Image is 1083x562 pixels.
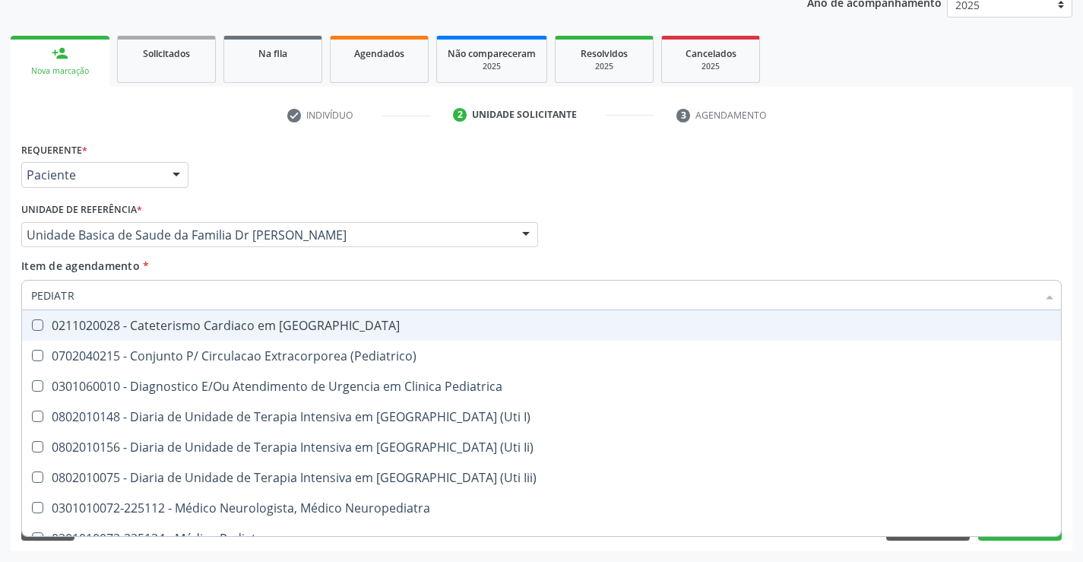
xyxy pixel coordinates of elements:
[21,259,140,273] span: Item de agendamento
[31,472,1052,484] div: 0802010075 - Diaria de Unidade de Terapia Intensiva em [GEOGRAPHIC_DATA] (Uti Iii)
[673,61,749,72] div: 2025
[448,47,536,60] span: Não compareceram
[31,280,1037,310] input: Buscar por procedimentos
[21,65,99,77] div: Nova marcação
[27,227,507,243] span: Unidade Basica de Saude da Familia Dr [PERSON_NAME]
[31,380,1052,392] div: 0301060010 - Diagnostico E/Ou Atendimento de Urgencia em Clinica Pediatrica
[31,411,1052,423] div: 0802010148 - Diaria de Unidade de Terapia Intensiva em [GEOGRAPHIC_DATA] (Uti I)
[31,319,1052,332] div: 0211020028 - Cateterismo Cardiaco em [GEOGRAPHIC_DATA]
[27,167,157,183] span: Paciente
[143,47,190,60] span: Solicitados
[258,47,287,60] span: Na fila
[566,61,642,72] div: 2025
[686,47,736,60] span: Cancelados
[31,441,1052,453] div: 0802010156 - Diaria de Unidade de Terapia Intensiva em [GEOGRAPHIC_DATA] (Uti Ii)
[31,502,1052,514] div: 0301010072-225112 - Médico Neurologista, Médico Neuropediatra
[581,47,628,60] span: Resolvidos
[21,198,142,222] label: Unidade de referência
[453,108,467,122] div: 2
[448,61,536,72] div: 2025
[21,138,87,162] label: Requerente
[31,532,1052,545] div: 0301010072-225124 - Médico Pediatra
[31,350,1052,362] div: 0702040215 - Conjunto P/ Circulacao Extracorporea (Pediatrico)
[354,47,404,60] span: Agendados
[472,108,577,122] div: Unidade solicitante
[52,45,68,62] div: person_add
